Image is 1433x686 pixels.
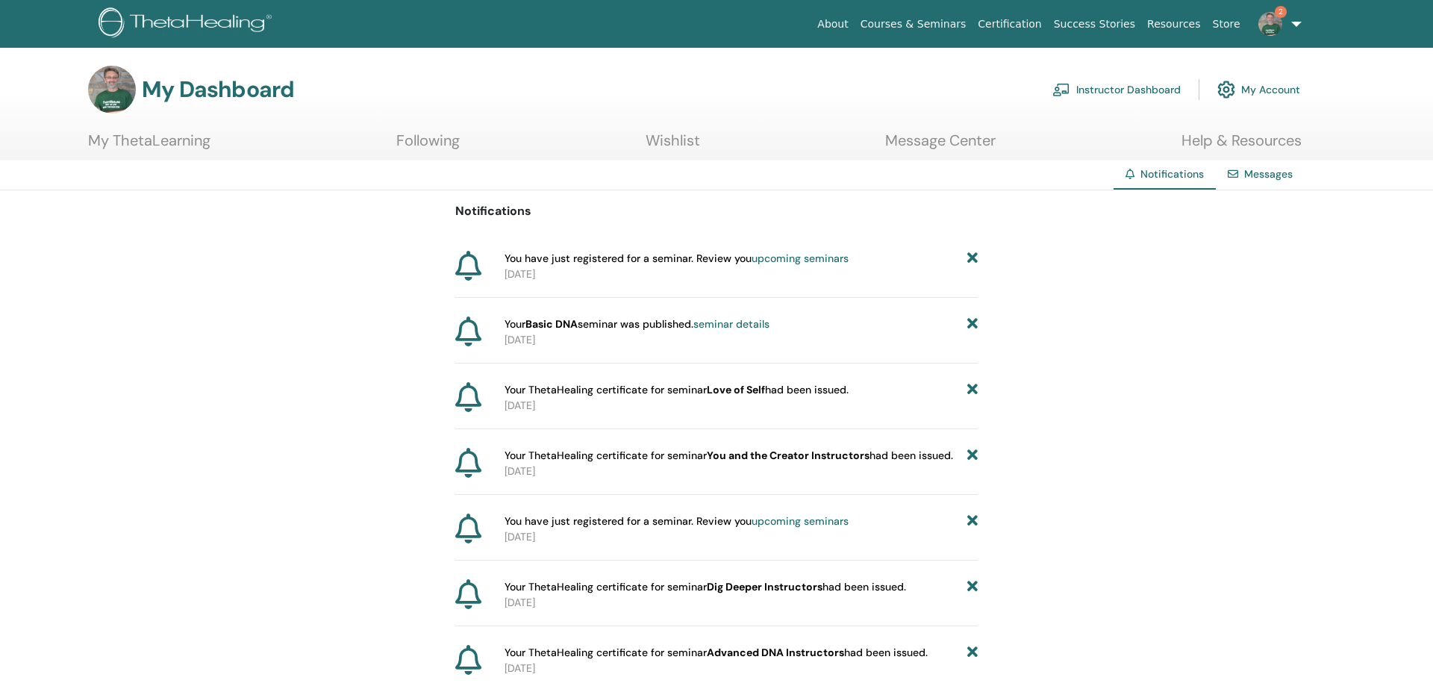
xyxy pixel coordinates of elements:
[752,252,849,265] a: upcoming seminars
[1140,167,1204,181] span: Notifications
[505,448,953,464] span: Your ThetaHealing certificate for seminar had been issued.
[505,529,978,545] p: [DATE]
[1181,131,1302,160] a: Help & Resources
[99,7,277,41] img: logo.png
[88,66,136,113] img: default.jpg
[1244,167,1293,181] a: Messages
[707,646,844,659] b: Advanced DNA Instructors
[752,514,849,528] a: upcoming seminars
[455,202,978,220] p: Notifications
[1217,77,1235,102] img: cog.svg
[646,131,700,160] a: Wishlist
[88,131,210,160] a: My ThetaLearning
[1052,73,1181,106] a: Instructor Dashboard
[855,10,972,38] a: Courses & Seminars
[396,131,460,160] a: Following
[1217,73,1300,106] a: My Account
[1048,10,1141,38] a: Success Stories
[1258,12,1282,36] img: default.jpg
[505,251,849,266] span: You have just registered for a seminar. Review you
[811,10,854,38] a: About
[142,76,294,103] h3: My Dashboard
[1275,6,1287,18] span: 2
[693,317,769,331] a: seminar details
[505,579,906,595] span: Your ThetaHealing certificate for seminar had been issued.
[505,317,769,332] span: Your seminar was published.
[1052,83,1070,96] img: chalkboard-teacher.svg
[505,514,849,529] span: You have just registered for a seminar. Review you
[505,645,928,661] span: Your ThetaHealing certificate for seminar had been issued.
[707,383,765,396] b: Love of Self
[707,580,822,593] b: Dig Deeper Instructors
[885,131,996,160] a: Message Center
[1141,10,1207,38] a: Resources
[505,595,978,611] p: [DATE]
[972,10,1047,38] a: Certification
[505,464,978,479] p: [DATE]
[525,317,578,331] strong: Basic DNA
[505,332,978,348] p: [DATE]
[505,382,849,398] span: Your ThetaHealing certificate for seminar had been issued.
[707,449,870,462] b: You and the Creator Instructors
[505,266,978,282] p: [DATE]
[505,661,978,676] p: [DATE]
[1207,10,1246,38] a: Store
[505,398,978,414] p: [DATE]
